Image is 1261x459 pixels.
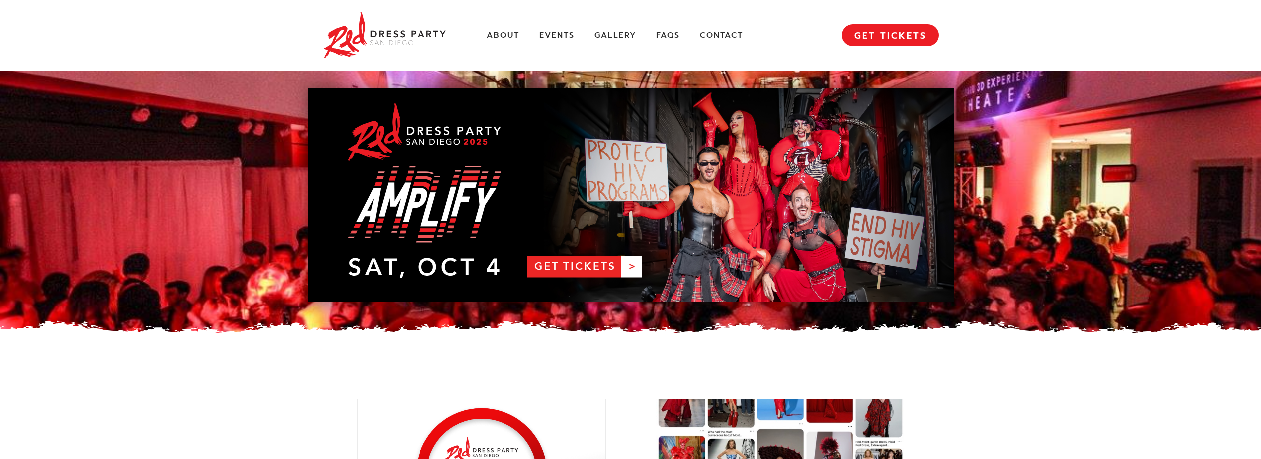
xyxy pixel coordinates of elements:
[700,30,743,41] a: Contact
[656,30,680,41] a: FAQs
[487,30,519,41] a: About
[594,30,636,41] a: Gallery
[323,10,447,61] img: Red Dress Party San Diego
[842,24,939,46] a: GET TICKETS
[539,30,575,41] a: Events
